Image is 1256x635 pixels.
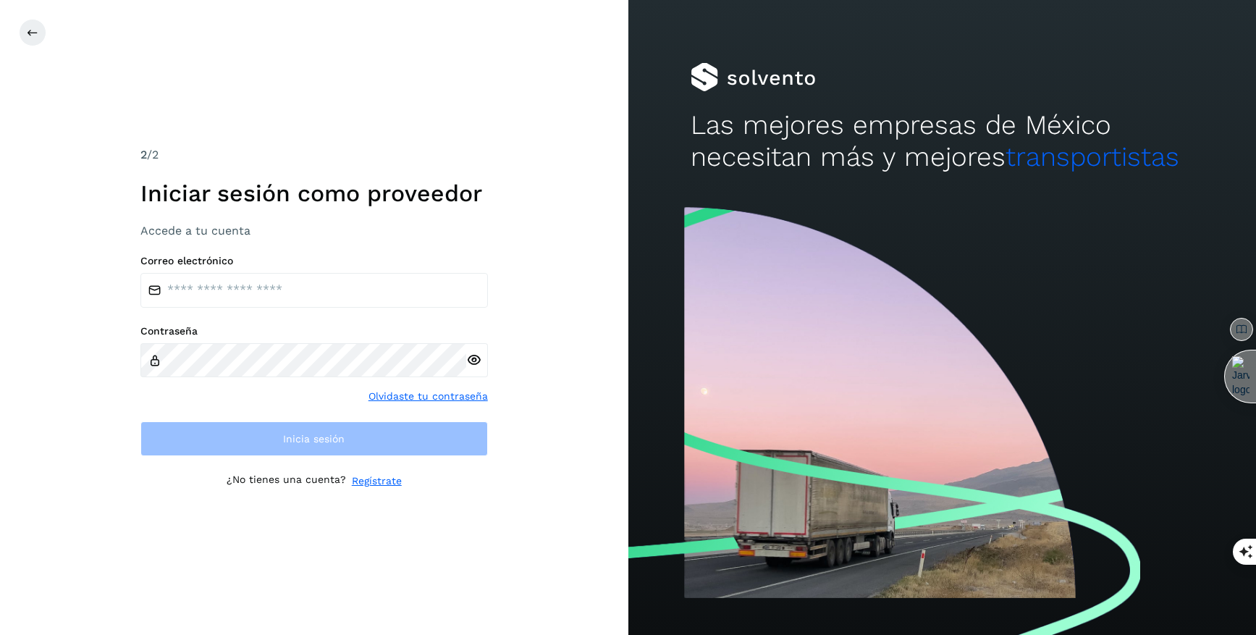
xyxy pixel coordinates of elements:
p: ¿No tienes una cuenta? [227,474,346,489]
h3: Accede a tu cuenta [140,224,488,237]
h2: Las mejores empresas de México necesitan más y mejores [691,109,1193,174]
span: 2 [140,148,147,161]
div: /2 [140,146,488,164]
a: Olvidaste tu contraseña [368,389,488,404]
button: Inicia sesión [140,421,488,456]
span: transportistas [1006,141,1179,172]
label: Contraseña [140,325,488,337]
label: Correo electrónico [140,255,488,267]
span: Inicia sesión [283,434,345,444]
h1: Iniciar sesión como proveedor [140,180,488,207]
a: Regístrate [352,474,402,489]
